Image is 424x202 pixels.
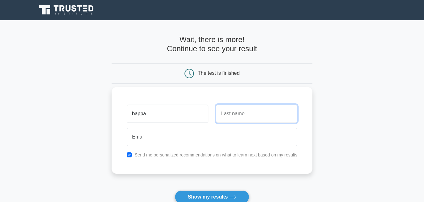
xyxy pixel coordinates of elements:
[127,105,208,123] input: First name
[127,128,297,146] input: Email
[198,70,240,76] div: The test is finished
[135,152,297,157] label: Send me personalized recommendations on what to learn next based on my results
[216,105,297,123] input: Last name
[112,35,312,53] h4: Wait, there is more! Continue to see your result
